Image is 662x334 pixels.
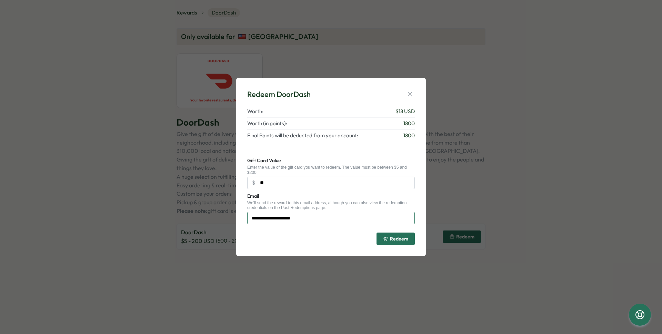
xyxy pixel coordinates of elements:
[403,120,415,127] span: 1800
[403,132,415,139] span: 1800
[390,236,408,241] span: Redeem
[395,108,415,115] span: $ 18 USD
[247,89,311,100] div: Redeem DoorDash
[247,108,263,115] span: Worth:
[247,193,259,200] label: Email
[247,200,415,210] div: We'll send the reward to this email address, although you can also view the redemption credential...
[247,157,281,165] label: Gift Card Value
[247,120,287,127] span: Worth (in points):
[247,132,358,139] span: Final Points will be deducted from your account:
[377,233,415,245] button: Redeem
[247,165,415,175] div: Enter the value of the gift card you want to redeem. The value must be between $5 and $200.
